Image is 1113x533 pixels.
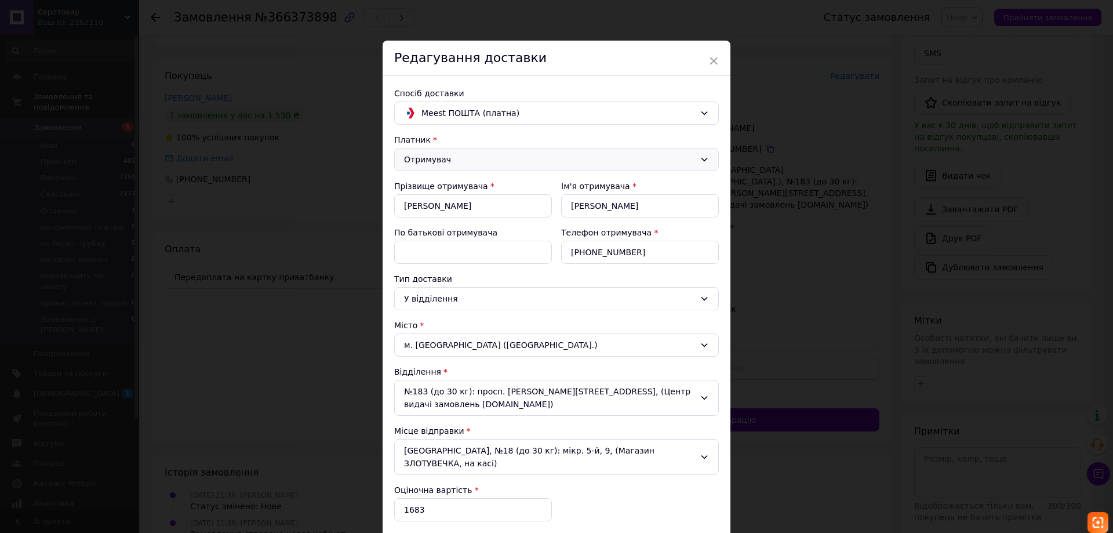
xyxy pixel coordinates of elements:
div: У відділення [404,292,695,305]
div: №183 (до 30 кг): просп. [PERSON_NAME][STREET_ADDRESS], (Центр видачі замовлень [DOMAIN_NAME]) [394,380,719,416]
span: × [708,51,719,71]
span: Meest ПОШТА (платна) [421,107,695,119]
div: Тип доставки [394,273,719,285]
div: Редагування доставки [383,41,730,76]
label: Прізвище отримувача [394,182,488,191]
div: Платник [394,134,719,146]
div: Відділення [394,366,719,378]
label: Ім'я отримувача [561,182,630,191]
label: По батькові отримувача [394,228,497,237]
div: [GEOGRAPHIC_DATA], №18 (до 30 кг): мікр. 5-й, 9, (Магазин ЗЛОТУВЕЧКА, на касі) [394,439,719,475]
label: Телефон отримувача [561,228,652,237]
div: Місце відправки [394,425,719,437]
div: м. [GEOGRAPHIC_DATA] ([GEOGRAPHIC_DATA].) [394,333,719,357]
input: Наприклад, 055 123 45 67 [561,241,719,264]
div: Місто [394,320,719,331]
label: Оціночна вартість [394,485,472,495]
div: Отримувач [404,153,695,166]
div: Спосіб доставки [394,88,719,99]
